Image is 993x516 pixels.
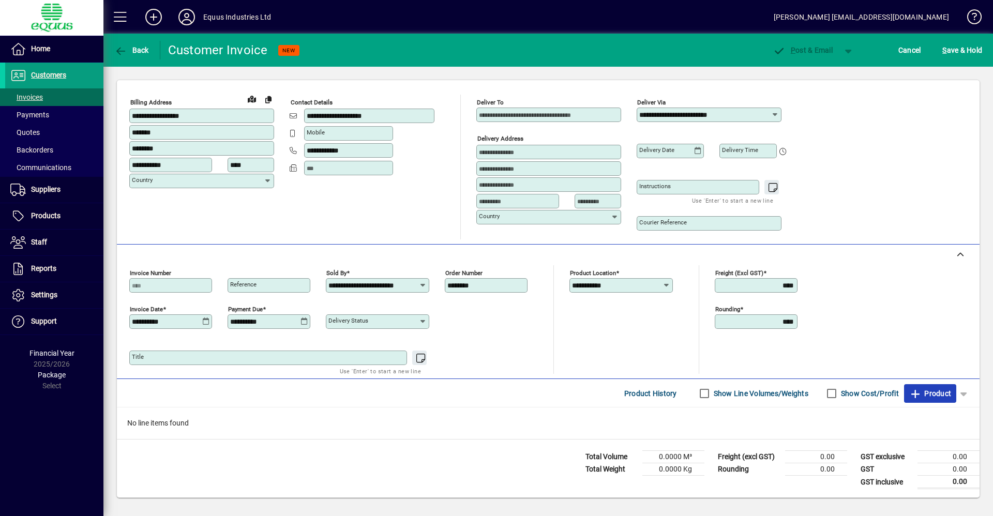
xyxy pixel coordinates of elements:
mat-label: Invoice date [130,306,163,313]
span: Products [31,211,61,220]
a: Support [5,309,103,335]
a: Invoices [5,88,103,106]
td: 0.00 [917,476,980,489]
span: NEW [282,47,295,54]
a: Knowledge Base [959,2,980,36]
a: Communications [5,159,103,176]
button: Copy to Delivery address [260,91,277,108]
a: Settings [5,282,103,308]
button: Cancel [896,41,924,59]
mat-label: Deliver To [477,99,504,106]
div: Equus Industries Ltd [203,9,272,25]
span: Customers [31,71,66,79]
span: Support [31,317,57,325]
td: 0.00 [785,463,847,476]
span: Product [909,385,951,402]
button: Back [112,41,152,59]
mat-label: Title [132,353,144,360]
span: Quotes [10,128,40,136]
button: Add [137,8,170,26]
a: Payments [5,106,103,124]
span: Financial Year [29,349,74,357]
td: Total Weight [580,463,642,476]
td: GST exclusive [855,451,917,463]
mat-label: Payment due [228,306,263,313]
td: Freight (excl GST) [713,451,785,463]
mat-label: Invoice number [130,269,171,277]
span: Home [31,44,50,53]
span: Reports [31,264,56,272]
td: 0.0000 Kg [642,463,704,476]
a: Products [5,203,103,229]
mat-label: Delivery time [722,146,758,154]
button: Post & Email [768,41,838,59]
td: 0.00 [917,463,980,476]
span: Settings [31,291,57,299]
div: No line items found [117,407,980,439]
td: Rounding [713,463,785,476]
span: Staff [31,238,47,246]
td: 0.0000 M³ [642,451,704,463]
td: GST [855,463,917,476]
div: Customer Invoice [168,42,268,58]
mat-label: Order number [445,269,483,277]
mat-label: Sold by [326,269,347,277]
button: Product [904,384,956,403]
span: Suppliers [31,185,61,193]
span: ave & Hold [942,42,982,58]
td: 0.00 [785,451,847,463]
mat-label: Product location [570,269,616,277]
mat-label: Deliver via [637,99,666,106]
span: Invoices [10,93,43,101]
app-page-header-button: Back [103,41,160,59]
mat-label: Mobile [307,129,325,136]
span: Backorders [10,146,53,154]
span: Cancel [898,42,921,58]
td: Total Volume [580,451,642,463]
mat-label: Country [479,213,500,220]
span: Payments [10,111,49,119]
a: Home [5,36,103,62]
mat-label: Reference [230,281,257,288]
a: Backorders [5,141,103,159]
a: Quotes [5,124,103,141]
button: Profile [170,8,203,26]
mat-label: Delivery status [328,317,368,324]
a: Suppliers [5,177,103,203]
button: Save & Hold [940,41,985,59]
a: Staff [5,230,103,255]
mat-label: Country [132,176,153,184]
mat-label: Freight (excl GST) [715,269,763,277]
span: S [942,46,946,54]
mat-hint: Use 'Enter' to start a new line [340,365,421,377]
label: Show Line Volumes/Weights [712,388,808,399]
div: [PERSON_NAME] [EMAIL_ADDRESS][DOMAIN_NAME] [774,9,949,25]
span: Communications [10,163,71,172]
label: Show Cost/Profit [839,388,899,399]
mat-hint: Use 'Enter' to start a new line [692,194,773,206]
mat-label: Delivery date [639,146,674,154]
a: Reports [5,256,103,282]
td: 0.00 [917,451,980,463]
mat-label: Rounding [715,306,740,313]
td: GST inclusive [855,476,917,489]
span: Product History [624,385,677,402]
span: Back [114,46,149,54]
button: Product History [620,384,681,403]
mat-label: Courier Reference [639,219,687,226]
a: View on map [244,90,260,107]
span: Package [38,371,66,379]
mat-label: Instructions [639,183,671,190]
span: P [791,46,795,54]
span: ost & Email [773,46,833,54]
